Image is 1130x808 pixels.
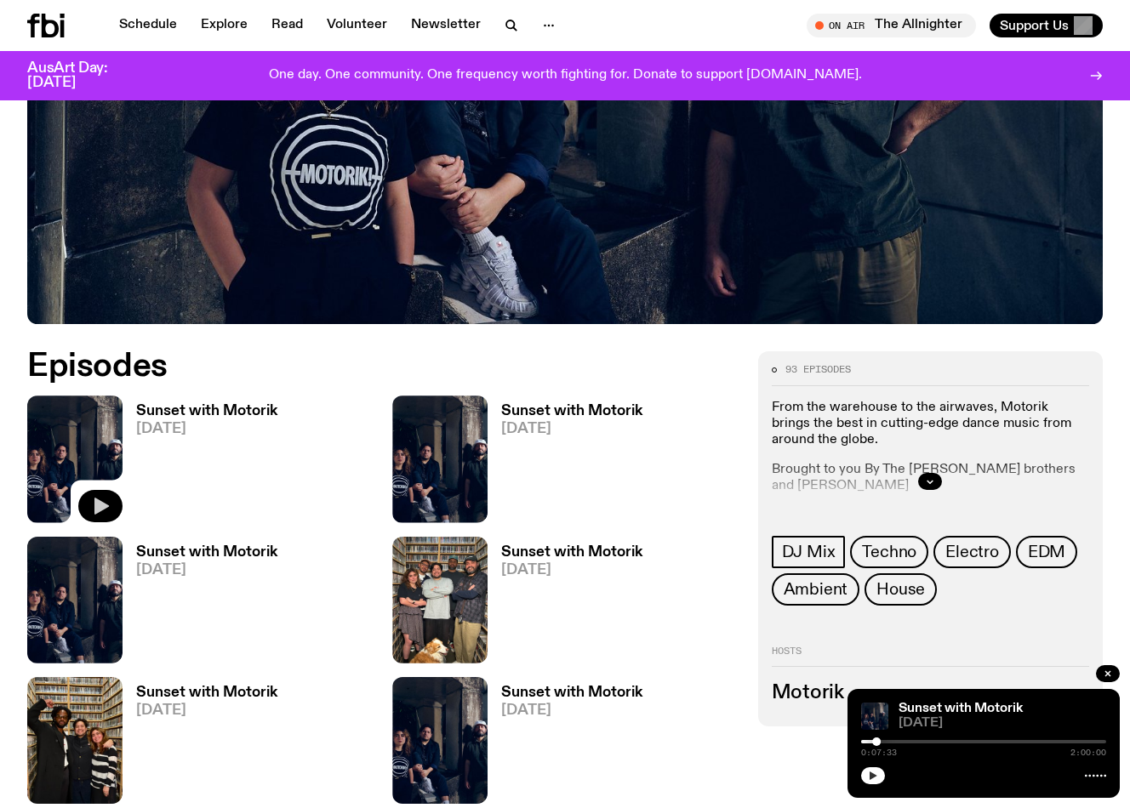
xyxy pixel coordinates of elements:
h3: Sunset with Motorik [501,545,642,560]
span: [DATE] [501,563,642,578]
h3: Sunset with Motorik [136,686,277,700]
h3: Sunset with Motorik [136,545,277,560]
h3: Sunset with Motorik [501,404,642,418]
a: Sunset with Motorik[DATE] [123,404,277,522]
h2: Hosts [772,646,1089,667]
h3: Sunset with Motorik [136,404,277,418]
span: [DATE] [136,563,277,578]
span: Electro [945,543,999,561]
a: Techno [850,536,928,568]
span: [DATE] [501,422,642,436]
h3: AusArt Day: [DATE] [27,61,136,90]
a: Electro [933,536,1011,568]
a: Sunset with Motorik[DATE] [488,404,642,522]
span: 0:07:33 [861,748,897,757]
span: [DATE] [899,717,1106,730]
a: Explore [191,14,258,37]
a: Schedule [109,14,187,37]
span: 2:00:00 [1070,748,1106,757]
a: DJ Mix [772,536,846,568]
p: From the warehouse to the airwaves, Motorik brings the best in cutting-edge dance music from arou... [772,400,1089,449]
span: [DATE] [136,703,277,718]
button: On AirThe Allnighter [807,14,976,37]
a: Volunteer [317,14,397,37]
a: EDM [1016,536,1077,568]
a: Ambient [772,573,860,606]
a: Newsletter [401,14,491,37]
h2: Episodes [27,351,738,382]
span: 93 episodes [785,365,851,374]
a: Sunset with Motorik[DATE] [488,686,642,804]
a: Sunset with Motorik [899,702,1023,715]
h3: Motorik [772,684,1089,703]
a: Sunset with Motorik[DATE] [488,545,642,663]
p: One day. One community. One frequency worth fighting for. Donate to support [DOMAIN_NAME]. [269,68,862,83]
button: Support Us [990,14,1103,37]
span: [DATE] [136,422,277,436]
h3: Sunset with Motorik [501,686,642,700]
a: Read [261,14,313,37]
a: Sunset with Motorik[DATE] [123,545,277,663]
a: House [865,573,937,606]
span: [DATE] [501,703,642,718]
span: House [876,580,925,599]
a: Sunset with Motorik[DATE] [123,686,277,804]
span: Techno [862,543,916,561]
span: Ambient [784,580,848,599]
span: Support Us [1000,18,1069,33]
span: DJ Mix [782,543,836,561]
span: EDM [1028,543,1065,561]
